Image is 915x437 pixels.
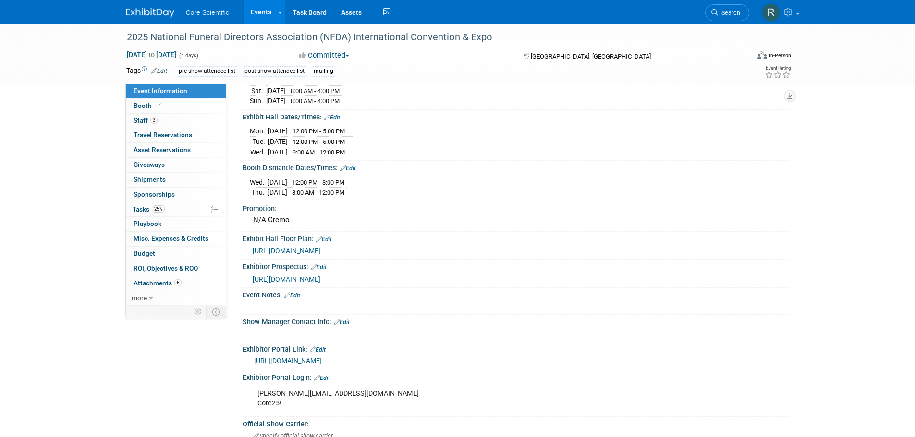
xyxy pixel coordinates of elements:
[311,264,327,271] a: Edit
[243,342,789,354] div: Exhibitor Portal Link:
[311,66,336,76] div: mailing
[134,87,187,94] span: Event Information
[126,158,226,172] a: Giveaways
[126,84,226,98] a: Event Information
[242,66,307,76] div: post-show attendee list
[126,143,226,157] a: Asset Reservations
[250,126,268,137] td: Mon.
[126,8,174,18] img: ExhibitDay
[718,9,740,16] span: Search
[126,99,226,113] a: Booth
[126,188,226,202] a: Sponsorships
[134,102,163,109] span: Booth
[126,50,177,59] span: [DATE] [DATE]
[147,51,156,59] span: to
[705,4,749,21] a: Search
[134,264,198,272] span: ROI, Objectives & ROO
[250,213,782,227] div: N/A Cremo
[134,279,182,287] span: Attachments
[693,50,792,64] div: Event Format
[284,292,300,299] a: Edit
[186,9,229,16] span: Core Scientific
[268,188,287,198] td: [DATE]
[206,306,226,318] td: Toggle Event Tabs
[126,66,167,77] td: Tags
[126,232,226,246] a: Misc. Expenses & Credits
[243,417,789,429] div: Official Show Carrier:
[292,179,344,186] span: 12:00 PM - 8:00 PM
[293,128,345,135] span: 12:00 PM - 5:00 PM
[243,288,789,300] div: Event Notes:
[151,68,167,74] a: Edit
[126,202,226,217] a: Tasks25%
[156,103,161,108] i: Booth reservation complete
[253,247,320,255] a: [URL][DOMAIN_NAME]
[132,294,147,302] span: more
[253,275,320,283] a: [URL][DOMAIN_NAME]
[134,176,166,183] span: Shipments
[243,201,789,213] div: Promotion:
[292,189,344,196] span: 8:00 AM - 12:00 PM
[316,236,332,243] a: Edit
[334,319,350,326] a: Edit
[152,205,165,213] span: 25%
[293,138,345,145] span: 12:00 PM - 5:00 PM
[134,249,155,257] span: Budget
[310,346,326,353] a: Edit
[251,384,683,413] div: [PERSON_NAME][EMAIL_ADDRESS][DOMAIN_NAME] Core25!
[134,220,161,227] span: Playbook
[291,97,340,105] span: 8:00 AM - 4:00 PM
[126,128,226,142] a: Travel Reservations
[291,87,340,94] span: 8:00 AM - 4:00 PM
[268,147,288,157] td: [DATE]
[126,217,226,231] a: Playbook
[266,96,286,106] td: [DATE]
[250,188,268,198] td: Thu.
[126,276,226,291] a: Attachments5
[126,247,226,261] a: Budget
[133,205,165,213] span: Tasks
[314,375,330,381] a: Edit
[134,131,192,139] span: Travel Reservations
[134,235,208,242] span: Misc. Expenses & Credits
[266,85,286,96] td: [DATE]
[243,161,789,173] div: Booth Dismantle Dates/Times:
[250,147,268,157] td: Wed.
[123,29,735,46] div: 2025 National Funeral Directors Association (NFDA) International Convention & Expo
[296,50,353,60] button: Committed
[134,161,165,168] span: Giveaways
[268,137,288,147] td: [DATE]
[178,52,198,59] span: (4 days)
[293,149,345,156] span: 9:00 AM - 12:00 PM
[134,146,191,154] span: Asset Reservations
[126,291,226,306] a: more
[190,306,207,318] td: Personalize Event Tab Strip
[769,52,791,59] div: In-Person
[765,66,791,71] div: Event Rating
[250,85,266,96] td: Sat.
[531,53,651,60] span: [GEOGRAPHIC_DATA], [GEOGRAPHIC_DATA]
[250,137,268,147] td: Tue.
[324,114,340,121] a: Edit
[254,357,322,365] a: [URL][DOMAIN_NAME]
[757,51,767,59] img: Format-Inperson.png
[250,177,268,188] td: Wed.
[126,114,226,128] a: Staff3
[250,96,266,106] td: Sun.
[762,3,780,22] img: Rachel Wolff
[243,315,789,327] div: Show Manager Contact Info:
[174,279,182,286] span: 5
[243,260,789,272] div: Exhibitor Prospectus:
[243,110,789,122] div: Exhibit Hall Dates/Times:
[243,232,789,244] div: Exhibit Hall Floor Plan:
[134,117,158,124] span: Staff
[268,126,288,137] td: [DATE]
[134,190,175,198] span: Sponsorships
[243,370,789,383] div: Exhibitor Portal Login:
[340,165,356,172] a: Edit
[126,173,226,187] a: Shipments
[126,261,226,276] a: ROI, Objectives & ROO
[176,66,238,76] div: pre-show attendee list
